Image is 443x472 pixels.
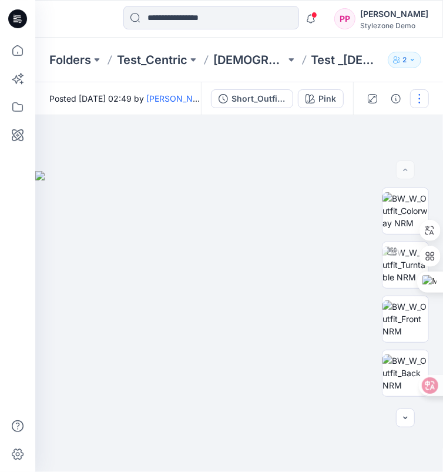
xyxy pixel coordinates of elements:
[388,52,421,68] button: 2
[211,89,293,108] button: Short_Outfit_On_Running_ACTIVITY
[35,171,443,472] img: eyJhbGciOiJIUzI1NiIsImtpZCI6IjAiLCJzbHQiOiJzZXMiLCJ0eXAiOiJKV1QifQ.eyJkYXRhIjp7InR5cGUiOiJzdG9yYW...
[117,52,187,68] a: Test_Centric
[231,92,286,105] div: Short_Outfit_On_Running_ACTIVITY
[49,92,201,105] span: Posted [DATE] 02:49 by
[382,246,428,283] img: BW_W_Outfit_Turntable NRM
[382,354,428,391] img: BW_W_Outfit_Back NRM
[334,8,355,29] div: PP
[382,192,428,229] img: BW_W_Outfit_Colorway NRM
[387,89,405,108] button: Details
[382,300,428,337] img: BW_W_Outfit_Front NRM
[213,52,286,68] a: [DEMOGRAPHIC_DATA]
[360,21,428,30] div: Stylezone Demo
[298,89,344,108] button: Pink
[360,7,428,21] div: [PERSON_NAME]
[49,52,91,68] a: Folders
[402,53,407,66] p: 2
[146,93,214,103] a: [PERSON_NAME]
[311,52,384,68] p: Test _[DEMOGRAPHIC_DATA]
[318,92,336,105] div: Pink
